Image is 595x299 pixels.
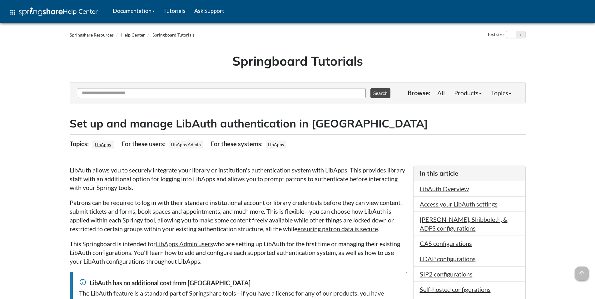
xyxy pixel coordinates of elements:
[5,3,102,22] a: apps Help Center
[156,240,213,247] a: LibApps Admin users
[70,116,526,131] h2: Set up and manage LibAuth authentication in [GEOGRAPHIC_DATA]
[70,166,407,192] p: LibAuth allows you to securely integrate your library or institution's authentication system with...
[108,3,159,18] a: Documentation
[506,31,516,38] button: Decrease text size
[122,138,167,150] div: For these users:
[420,270,473,278] a: SIP2 configurations
[420,185,469,192] a: LibAuth Overview
[516,31,525,38] button: Increase text size
[449,87,486,99] a: Products
[79,278,87,286] span: info
[420,169,519,178] h3: In this article
[63,7,98,15] span: Help Center
[266,141,286,148] span: LibApps
[169,141,203,148] span: LibApps Admin
[79,278,400,287] div: LibAuth has no additional cost from [GEOGRAPHIC_DATA]
[433,87,449,99] a: All
[420,255,476,262] a: LDAP configurations
[74,52,521,70] h1: Springboard Tutorials
[70,198,407,233] p: Patrons can be required to log in with their standard institutional account or library credential...
[159,3,190,18] a: Tutorials
[575,267,589,280] span: arrow_upward
[70,239,407,266] p: This Springboard is intended for who are setting up LibAuth for the first time or managing their ...
[9,8,17,16] span: apps
[121,32,145,37] a: Help Center
[297,225,378,232] a: ensuring patron data is secure
[420,286,491,293] a: Self-hosted configurations
[420,200,498,208] a: Access your LibAuth settings
[19,7,63,16] img: Springshare
[420,240,472,247] a: CAS configurations
[575,267,589,275] a: arrow_upward
[211,138,264,150] div: For these systems:
[190,3,229,18] a: Ask Support
[152,32,195,37] a: Springboard Tutorials
[94,140,112,149] a: LibApps
[420,216,508,232] a: [PERSON_NAME], Shibboleth, & ADFS configurations
[70,32,114,37] a: Springshare Resources
[408,88,430,97] p: Browse:
[486,31,506,39] div: Text size:
[370,88,390,98] button: Search
[70,138,90,150] div: Topics:
[486,87,516,99] a: Topics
